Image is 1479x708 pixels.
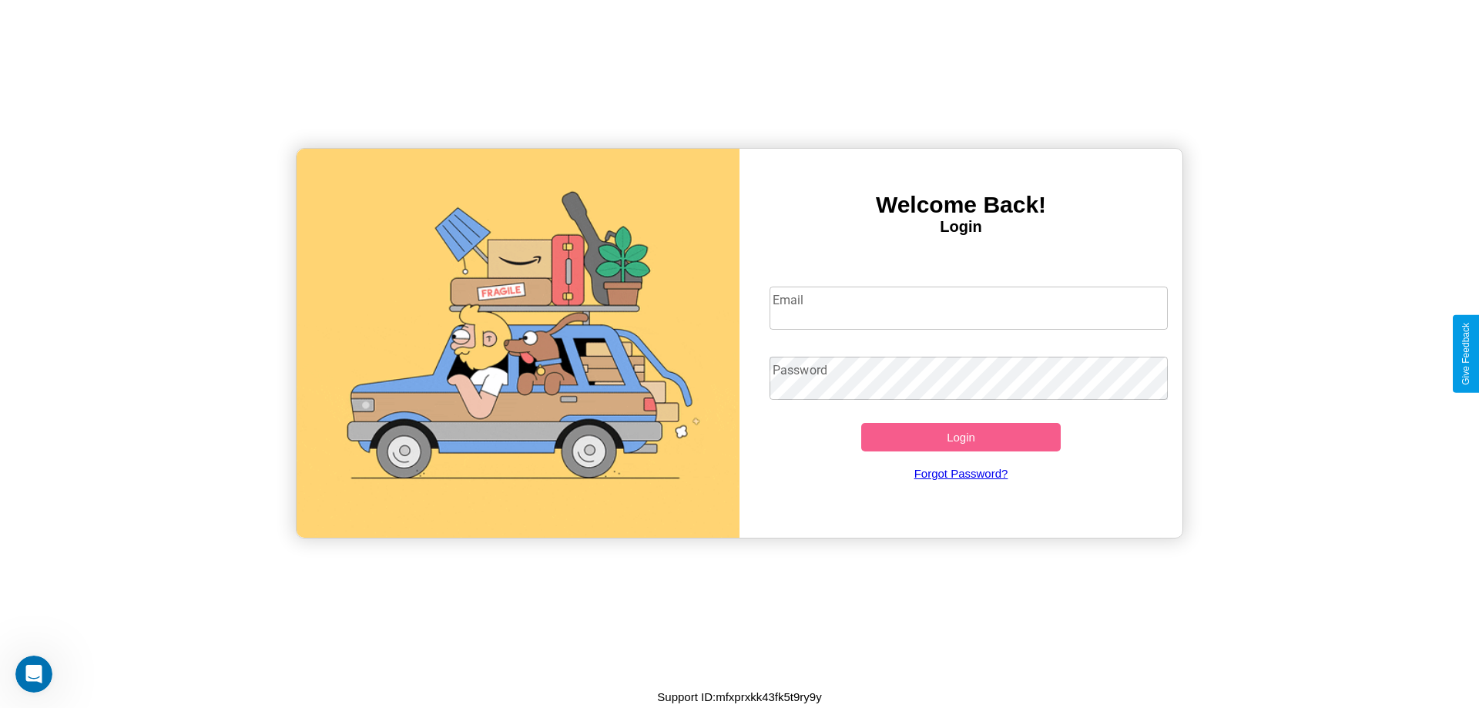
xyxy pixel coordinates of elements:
[762,451,1161,495] a: Forgot Password?
[15,656,52,693] iframe: Intercom live chat
[1461,323,1471,385] div: Give Feedback
[861,423,1061,451] button: Login
[739,192,1182,218] h3: Welcome Back!
[297,149,739,538] img: gif
[657,686,821,707] p: Support ID: mfxprxkk43fk5t9ry9y
[739,218,1182,236] h4: Login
